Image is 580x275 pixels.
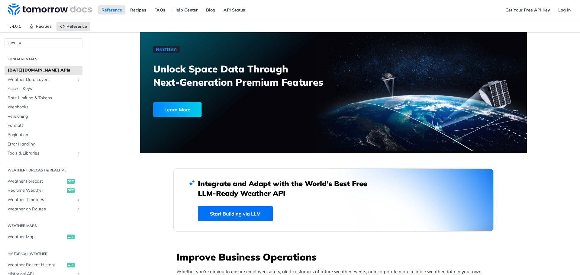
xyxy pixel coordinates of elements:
a: Blog [203,5,219,14]
div: Learn More [153,102,201,117]
a: Recipes [26,22,55,31]
h2: Historical Weather [5,251,82,257]
h3: Improve Business Operations [176,250,494,264]
h3: Unlock Space Data Through Next-Generation Premium Features [153,62,340,89]
button: Show subpages for Tools & Libraries [76,151,81,156]
a: Recipes [127,5,150,14]
a: [DATE][DOMAIN_NAME] APIs [5,66,82,75]
a: Versioning [5,112,82,121]
a: Reference [98,5,125,14]
a: Weather Recent Historyget [5,261,82,270]
a: Tools & LibrariesShow subpages for Tools & Libraries [5,149,82,158]
span: v4.0.1 [6,22,24,31]
button: Show subpages for Weather Data Layers [76,77,81,82]
a: Realtime Weatherget [5,186,82,195]
img: NextGen [153,46,180,53]
span: get [67,263,75,267]
span: Realtime Weather [8,187,65,193]
span: Access Keys [8,86,81,92]
span: [DATE][DOMAIN_NAME] APIs [8,67,81,73]
a: Weather on RoutesShow subpages for Weather on Routes [5,205,82,214]
span: Weather Forecast [8,178,65,184]
a: Pagination [5,130,82,139]
h2: Weather Maps [5,223,82,229]
span: Weather Recent History [8,262,65,268]
span: Webhooks [8,104,81,110]
a: Weather Data LayersShow subpages for Weather Data Layers [5,75,82,84]
a: Log In [555,5,574,14]
button: Show subpages for Weather on Routes [76,207,81,212]
a: Reference [56,22,90,31]
span: Formats [8,123,81,129]
a: FAQs [151,5,169,14]
a: Weather TimelinesShow subpages for Weather Timelines [5,195,82,204]
span: get [67,235,75,239]
h2: Integrate and Adapt with the World’s Best Free LLM-Ready Weather API [198,179,376,198]
button: JUMP TO [5,38,82,47]
span: Reference [66,24,87,29]
span: Tools & Libraries [8,150,75,156]
a: API Status [220,5,248,14]
span: Weather Data Layers [8,77,75,83]
a: Get Your Free API Key [502,5,553,14]
a: Help Center [170,5,201,14]
span: Versioning [8,114,81,120]
img: Tomorrow.io Weather API Docs [8,3,92,15]
a: Access Keys [5,84,82,93]
span: Weather on Routes [8,206,75,212]
span: Rate Limiting & Tokens [8,95,81,101]
a: Rate Limiting & Tokens [5,94,82,103]
a: Formats [5,121,82,130]
a: Weather Mapsget [5,232,82,241]
button: Show subpages for Weather Timelines [76,197,81,202]
a: Start Building via LLM [198,206,273,221]
h2: Weather Forecast & realtime [5,168,82,173]
h2: Fundamentals [5,56,82,62]
span: Recipes [36,24,52,29]
a: Learn More [153,102,303,117]
span: Weather Maps [8,234,65,240]
span: get [67,179,75,184]
span: Pagination [8,132,81,138]
a: Error Handling [5,140,82,149]
span: Weather Timelines [8,197,75,203]
span: Error Handling [8,141,81,147]
a: Webhooks [5,103,82,112]
span: get [67,188,75,193]
a: Weather Forecastget [5,177,82,186]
